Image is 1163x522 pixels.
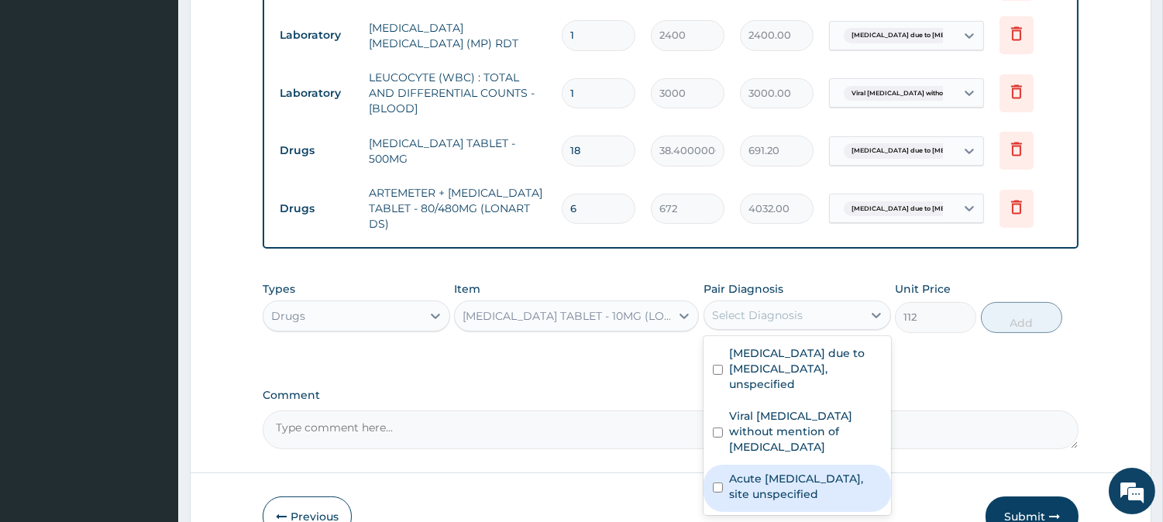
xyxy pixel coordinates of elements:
div: Chat with us now [81,87,260,107]
td: ARTEMETER + [MEDICAL_DATA] TABLET - 80/480MG (LONART DS) [361,177,554,239]
td: Laboratory [272,21,361,50]
div: Drugs [271,308,305,324]
label: Unit Price [895,281,951,297]
label: [MEDICAL_DATA] due to [MEDICAL_DATA], unspecified [729,345,882,392]
label: Viral [MEDICAL_DATA] without mention of [MEDICAL_DATA] [729,408,882,455]
label: Pair Diagnosis [704,281,783,297]
div: Select Diagnosis [712,307,803,323]
span: [MEDICAL_DATA] due to [MEDICAL_DATA] falc... [844,143,1015,159]
td: [MEDICAL_DATA] [MEDICAL_DATA] (MP) RDT [361,12,554,59]
label: Item [454,281,480,297]
button: Add [981,302,1062,333]
td: Drugs [272,194,361,223]
div: Minimize live chat window [254,8,291,45]
label: Types [263,283,295,296]
td: [MEDICAL_DATA] TABLET - 500MG [361,128,554,174]
td: Laboratory [272,79,361,108]
span: Viral [MEDICAL_DATA] without mention o... [844,86,994,101]
td: LEUCOCYTE (WBC) : TOTAL AND DIFFERENTIAL COUNTS - [BLOOD] [361,62,554,124]
span: We're online! [90,160,214,317]
textarea: Type your message and hit 'Enter' [8,353,295,407]
td: Drugs [272,136,361,165]
img: d_794563401_company_1708531726252_794563401 [29,77,63,116]
div: [MEDICAL_DATA] TABLET - 10MG (LORATYN) [463,308,672,324]
span: [MEDICAL_DATA] due to [MEDICAL_DATA] falc... [844,201,1015,217]
label: Acute [MEDICAL_DATA], site unspecified [729,471,882,502]
span: [MEDICAL_DATA] due to [MEDICAL_DATA] falc... [844,28,1015,43]
label: Comment [263,389,1079,402]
